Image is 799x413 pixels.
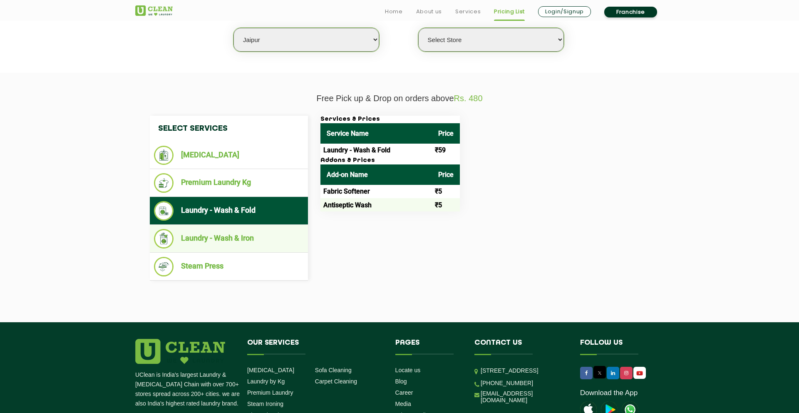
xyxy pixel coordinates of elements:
a: Premium Laundry [247,389,293,396]
img: logo.png [135,339,225,364]
td: Antiseptic Wash [320,198,432,211]
a: Services [455,7,481,17]
td: ₹59 [432,144,460,157]
th: Price [432,123,460,144]
h4: Our Services [247,339,383,355]
a: Sofa Cleaning [315,367,352,373]
h3: Addons & Prices [320,157,460,164]
a: [EMAIL_ADDRESS][DOMAIN_NAME] [481,390,568,403]
th: Service Name [320,123,432,144]
p: Free Pick up & Drop on orders above [135,94,664,103]
img: UClean Laundry and Dry Cleaning [634,369,645,378]
a: Career [395,389,413,396]
img: Steam Press [154,257,174,276]
h4: Contact us [474,339,568,355]
h4: Follow us [580,339,653,355]
img: UClean Laundry and Dry Cleaning [135,5,173,16]
li: Steam Press [154,257,304,276]
li: Laundry - Wash & Fold [154,201,304,221]
a: [MEDICAL_DATA] [247,367,294,373]
img: Laundry - Wash & Fold [154,201,174,221]
a: Media [395,401,411,407]
h4: Select Services [150,116,308,142]
a: Laundry by Kg [247,378,285,385]
a: Download the App [580,389,638,397]
a: [PHONE_NUMBER] [481,380,533,386]
th: Add-on Name [320,164,432,185]
img: Laundry - Wash & Iron [154,229,174,249]
a: Pricing List [494,7,525,17]
a: Login/Signup [538,6,591,17]
td: ₹5 [432,198,460,211]
p: UClean is India's largest Laundry & [MEDICAL_DATA] Chain with over 700+ stores spread across 200+... [135,370,241,408]
td: Fabric Softener [320,185,432,198]
li: Laundry - Wash & Iron [154,229,304,249]
img: Premium Laundry Kg [154,173,174,193]
a: About us [416,7,442,17]
a: Steam Ironing [247,401,283,407]
li: Premium Laundry Kg [154,173,304,193]
h4: Pages [395,339,462,355]
a: Blog [395,378,407,385]
th: Price [432,164,460,185]
a: Carpet Cleaning [315,378,357,385]
li: [MEDICAL_DATA] [154,146,304,165]
img: Dry Cleaning [154,146,174,165]
p: [STREET_ADDRESS] [481,366,568,376]
a: Locate us [395,367,421,373]
a: Franchise [604,7,657,17]
h3: Services & Prices [320,116,460,123]
span: Rs. 480 [454,94,483,103]
a: Home [385,7,403,17]
td: ₹5 [432,185,460,198]
td: Laundry - Wash & Fold [320,144,432,157]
